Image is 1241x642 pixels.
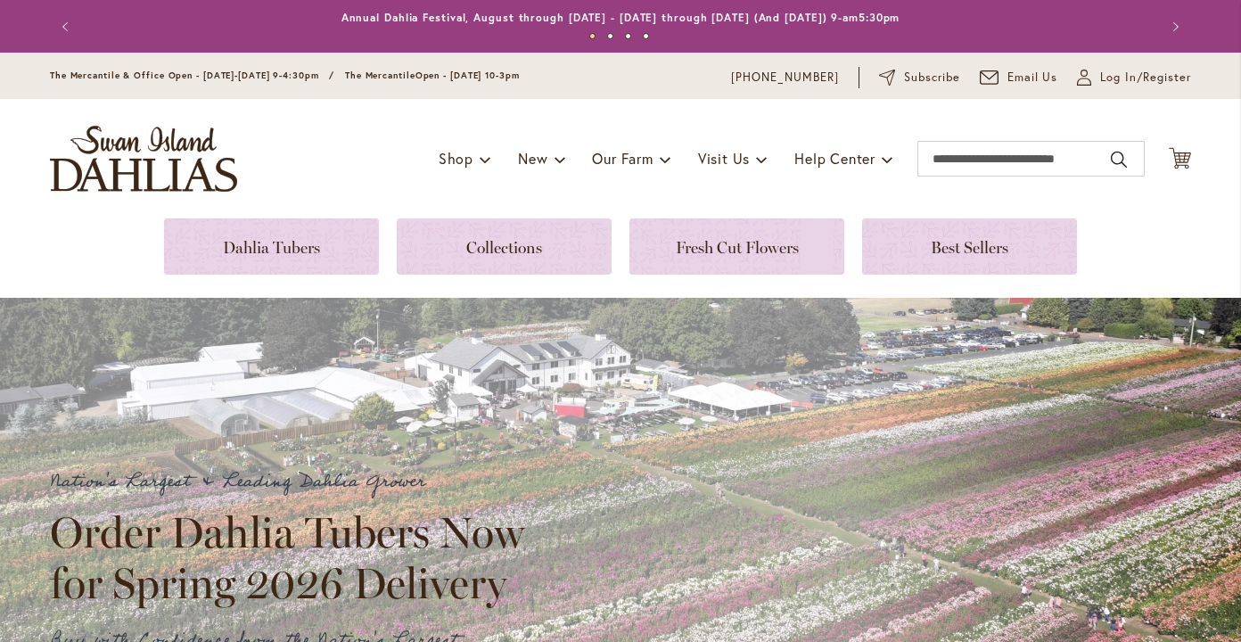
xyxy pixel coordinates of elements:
span: Open - [DATE] 10-3pm [415,70,520,81]
button: 3 of 4 [625,33,631,39]
a: Subscribe [879,69,960,86]
button: 1 of 4 [589,33,596,39]
a: store logo [50,126,237,192]
p: Nation's Largest & Leading Dahlia Grower [50,467,540,497]
button: 4 of 4 [643,33,649,39]
span: Visit Us [698,149,750,168]
span: Our Farm [592,149,653,168]
span: The Mercantile & Office Open - [DATE]-[DATE] 9-4:30pm / The Mercantile [50,70,415,81]
button: Previous [50,9,86,45]
span: Shop [439,149,473,168]
button: 2 of 4 [607,33,613,39]
span: New [518,149,547,168]
button: Next [1155,9,1191,45]
a: Annual Dahlia Festival, August through [DATE] - [DATE] through [DATE] (And [DATE]) 9-am5:30pm [341,11,900,24]
span: Help Center [794,149,875,168]
a: Log In/Register [1077,69,1191,86]
h2: Order Dahlia Tubers Now for Spring 2026 Delivery [50,507,540,607]
a: [PHONE_NUMBER] [731,69,839,86]
span: Email Us [1007,69,1058,86]
span: Subscribe [904,69,960,86]
span: Log In/Register [1100,69,1191,86]
a: Email Us [980,69,1058,86]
